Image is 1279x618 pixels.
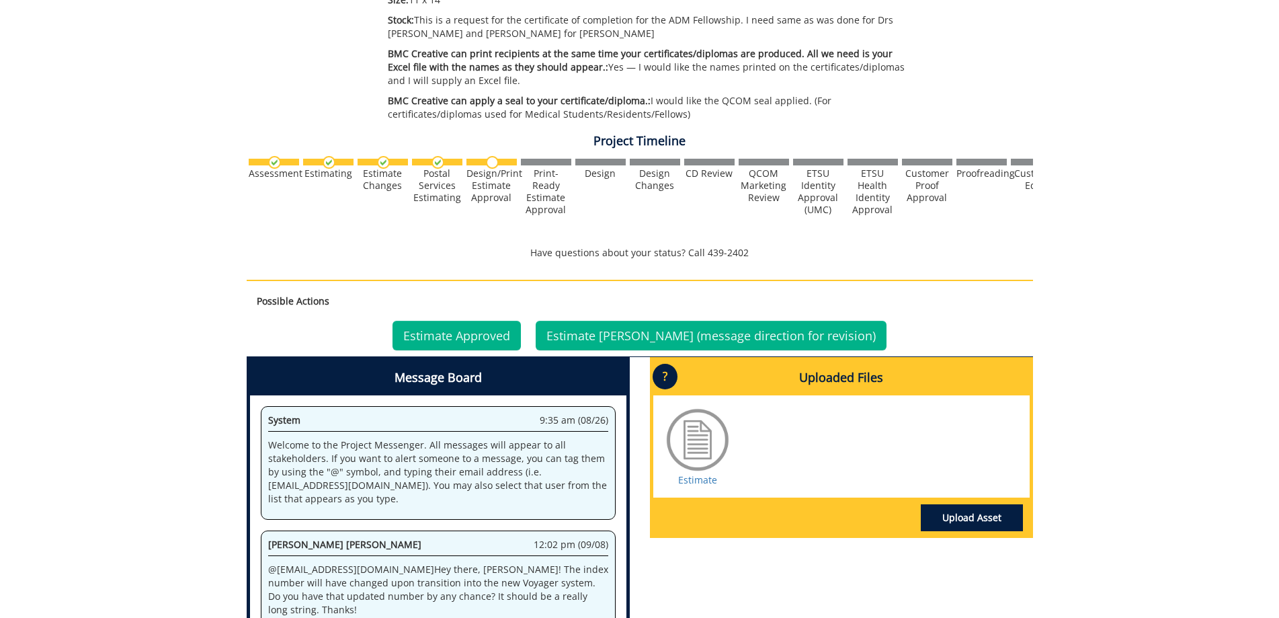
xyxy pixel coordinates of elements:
div: Design Changes [630,167,680,192]
div: ETSU Health Identity Approval [848,167,898,216]
p: Have questions about your status? Call 439-2402 [247,246,1033,260]
span: 9:35 am (08/26) [540,414,608,427]
p: Yes — I would like the names printed on the certificates/diplomas and I will supply an Excel file. [388,47,914,87]
span: Stock: [388,13,414,26]
img: no [486,156,499,169]
img: checkmark [377,156,390,169]
div: Design [575,167,626,180]
h4: Message Board [250,360,626,395]
div: Postal Services Estimating [412,167,462,204]
div: ETSU Identity Approval (UMC) [793,167,843,216]
div: Design/Print Estimate Approval [466,167,517,204]
div: Customer Edits [1011,167,1061,192]
span: BMC Creative can print recipients at the same time your certificates/diplomas are produced. All w... [388,47,893,73]
img: checkmark [431,156,444,169]
div: Estimate Changes [358,167,408,192]
span: 12:02 pm (09/08) [534,538,608,551]
a: Upload Asset [921,504,1023,531]
span: [PERSON_NAME] [PERSON_NAME] [268,538,421,551]
p: I would like the QCOM seal applied. (For certificates/diplomas used for Medical Students/Resident... [388,94,914,121]
span: BMC Creative can apply a seal to your certificate/diploma.: [388,94,651,107]
p: ? [653,364,677,389]
div: Proofreading [956,167,1007,180]
p: Welcome to the Project Messenger. All messages will appear to all stakeholders. If you want to al... [268,438,608,506]
p: @ [EMAIL_ADDRESS][DOMAIN_NAME] Hey there, [PERSON_NAME]! The index number will have changed upon ... [268,563,608,617]
span: System [268,414,300,426]
div: Assessment [249,167,299,180]
div: Customer Proof Approval [902,167,952,204]
div: CD Review [684,167,735,180]
h4: Uploaded Files [653,360,1030,395]
p: This is a request for the certificate of completion for the ADM Fellowship. I need same as was do... [388,13,914,40]
strong: Possible Actions [257,295,329,307]
div: Print-Ready Estimate Approval [521,167,571,216]
div: Estimating [303,167,354,180]
h4: Project Timeline [247,134,1033,148]
a: Estimate Approved [393,321,521,350]
img: checkmark [268,156,281,169]
a: Estimate [678,473,717,486]
img: checkmark [323,156,335,169]
a: Estimate [PERSON_NAME] (message direction for revision) [536,321,886,350]
div: QCOM Marketing Review [739,167,789,204]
